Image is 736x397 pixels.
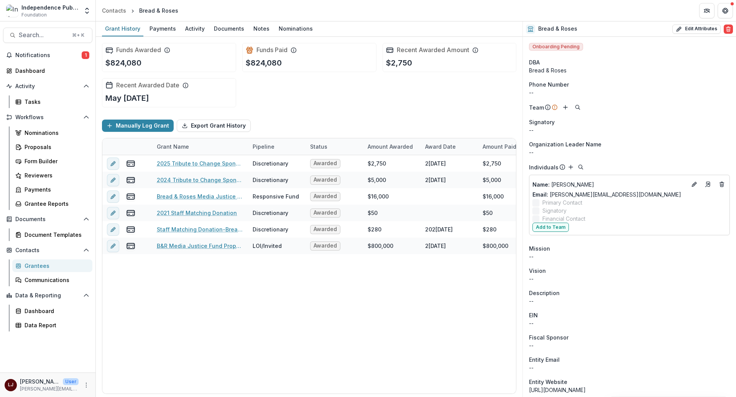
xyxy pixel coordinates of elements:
[314,243,337,249] span: Awarded
[478,138,536,155] div: Amount Paid
[529,80,569,89] span: Phone Number
[529,163,559,171] p: Individuals
[8,382,13,387] div: Lorraine Jabouin
[529,43,583,51] span: Onboarding Pending
[102,23,143,34] div: Grant History
[314,160,337,167] span: Awarded
[3,80,92,92] button: Open Activity
[363,138,421,155] div: Amount Awarded
[15,247,80,254] span: Contacts
[542,215,585,223] span: Financial Contact
[421,138,478,155] div: Award Date
[152,138,248,155] div: Grant Name
[425,159,446,167] div: 2[DATE]
[690,180,699,189] button: Edit
[529,311,538,319] p: EIN
[3,49,92,61] button: Notifications1
[102,120,174,132] button: Manually Log Grant
[529,118,555,126] span: Signatory
[71,31,86,39] div: ⌘ + K
[532,223,569,232] button: Add to Team
[25,143,86,151] div: Proposals
[12,197,92,210] a: Grantee Reports
[12,305,92,317] a: Dashboard
[102,7,126,15] div: Contacts
[314,193,337,200] span: Awarded
[12,126,92,139] a: Nominations
[246,57,282,69] p: $824,080
[82,3,92,18] button: Open entity switcher
[306,138,363,155] div: Status
[12,141,92,153] a: Proposals
[425,242,446,250] div: 2[DATE]
[99,5,181,16] nav: breadcrumb
[421,143,460,151] div: Award Date
[25,98,86,106] div: Tasks
[368,192,389,200] div: $16,000
[253,176,288,184] div: Discretionary
[126,176,135,185] button: view-payments
[157,242,243,250] a: B&R Media Justice Fund Proposal-Bread & Roses-7/1/2019-6/30/2021
[25,185,86,194] div: Payments
[363,143,417,151] div: Amount Awarded
[12,169,92,182] a: Reviewers
[82,51,89,59] span: 1
[314,210,337,216] span: Awarded
[3,28,92,43] button: Search...
[82,381,91,390] button: More
[529,66,730,74] div: Bread & Roses
[126,208,135,218] button: view-payments
[529,244,550,253] span: Mission
[699,3,715,18] button: Partners
[368,159,386,167] div: $2,750
[107,190,119,203] button: edit
[253,242,282,250] div: LOI/Invited
[105,57,141,69] p: $824,080
[538,26,577,32] h2: Bread & Roses
[542,207,567,215] span: Signatory
[182,23,208,34] div: Activity
[15,83,80,90] span: Activity
[532,191,548,198] span: Email:
[256,46,287,54] h2: Funds Paid
[253,209,288,217] div: Discretionary
[12,95,92,108] a: Tasks
[529,253,730,261] p: --
[3,111,92,123] button: Open Workflows
[25,231,86,239] div: Document Templates
[576,162,585,172] button: Search
[12,319,92,331] a: Data Report
[3,289,92,302] button: Open Data & Reporting
[529,148,730,156] p: --
[12,274,92,286] a: Communications
[276,23,316,34] div: Nominations
[146,21,179,36] a: Payments
[105,92,149,104] p: May [DATE]
[116,46,161,54] h2: Funds Awarded
[157,159,243,167] a: 2025 Tribute to Change Sponsorship
[20,386,79,392] p: [PERSON_NAME][EMAIL_ADDRESS][DOMAIN_NAME]
[102,21,143,36] a: Grant History
[529,319,730,327] div: --
[529,140,601,148] span: Organization Leader Name
[177,120,251,132] button: Export Grant History
[157,176,243,184] a: 2024 Tribute to Change Sponsorship
[63,378,79,385] p: User
[672,25,721,34] button: Edit Attributes
[425,225,453,233] div: 202[DATE]
[107,240,119,252] button: edit
[15,52,82,59] span: Notifications
[21,3,79,11] div: Independence Public Media Foundation
[368,209,378,217] div: $50
[276,21,316,36] a: Nominations
[483,209,493,217] div: $50
[19,31,67,39] span: Search...
[306,143,332,151] div: Status
[483,225,496,233] div: $280
[314,226,337,233] span: Awarded
[529,289,560,297] span: Description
